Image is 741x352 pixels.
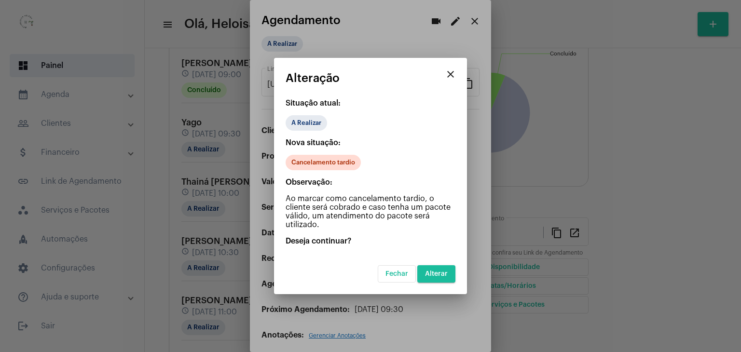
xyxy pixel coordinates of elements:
p: Deseja continuar? [286,237,455,245]
mat-icon: close [445,68,456,80]
p: Ao marcar como cancelamento tardio, o cliente será cobrado e caso tenha um pacote válido, um aten... [286,194,455,229]
span: Fechar [385,271,408,277]
p: Observação: [286,178,455,187]
span: Alteração [286,72,340,84]
p: Nova situação: [286,138,455,147]
button: Alterar [417,265,455,283]
p: Situação atual: [286,99,455,108]
mat-chip: Cancelamento tardio [286,155,361,170]
mat-chip: A Realizar [286,115,327,131]
button: Fechar [378,265,416,283]
span: Alterar [425,271,448,277]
